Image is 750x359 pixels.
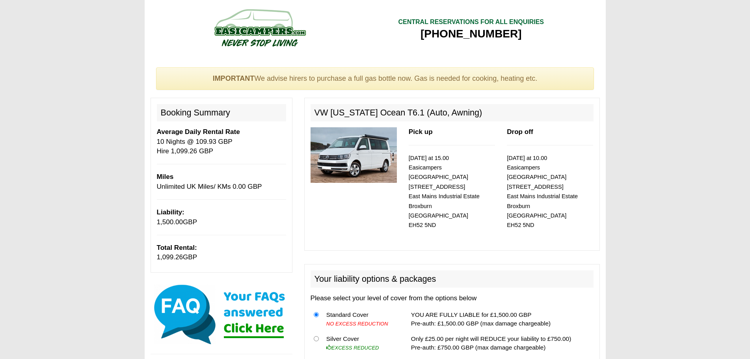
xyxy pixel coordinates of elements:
[408,331,594,355] td: Only £25.00 per night will REDUCE your liability to £750.00) Pre-auth: £750.00 GBP (max damage ch...
[311,270,594,288] h2: Your liability options & packages
[398,27,544,41] div: [PHONE_NUMBER]
[157,104,286,121] h2: Booking Summary
[157,208,286,227] p: GBP
[507,128,533,136] b: Drop off
[409,128,433,136] b: Pick up
[157,172,286,192] p: Unlimited UK Miles/ KMs 0.00 GBP
[398,18,544,27] div: CENTRAL RESERVATIONS FOR ALL ENQUIRIES
[311,294,594,303] p: Please select your level of cover from the options below
[213,74,255,82] strong: IMPORTANT
[326,345,379,351] i: EXCESS REDUCED
[311,127,397,183] img: 315.jpg
[409,155,480,229] small: [DATE] at 15.00 Easicampers [GEOGRAPHIC_DATA] [STREET_ADDRESS] East Mains Industrial Estate Broxb...
[323,307,399,331] td: Standard Cover
[311,104,594,121] h2: VW [US_STATE] Ocean T6.1 (Auto, Awning)
[185,6,335,49] img: campers-checkout-logo.png
[157,244,197,251] b: Total Rental:
[157,173,174,180] b: Miles
[157,253,183,261] span: 1,099.26
[157,218,183,226] span: 1,500.00
[151,283,292,346] img: Click here for our most common FAQs
[507,155,578,229] small: [DATE] at 10.00 Easicampers [GEOGRAPHIC_DATA] [STREET_ADDRESS] East Mains Industrial Estate Broxb...
[408,307,594,331] td: YOU ARE FULLY LIABLE for £1,500.00 GBP Pre-auth: £1,500.00 GBP (max damage chargeable)
[157,128,240,136] b: Average Daily Rental Rate
[157,243,286,262] p: GBP
[157,208,184,216] b: Liability:
[157,127,286,156] p: 10 Nights @ 109.93 GBP Hire 1,099.26 GBP
[323,331,399,355] td: Silver Cover
[156,67,594,90] div: We advise hirers to purchase a full gas bottle now. Gas is needed for cooking, heating etc.
[326,321,388,327] i: NO EXCESS REDUCTION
